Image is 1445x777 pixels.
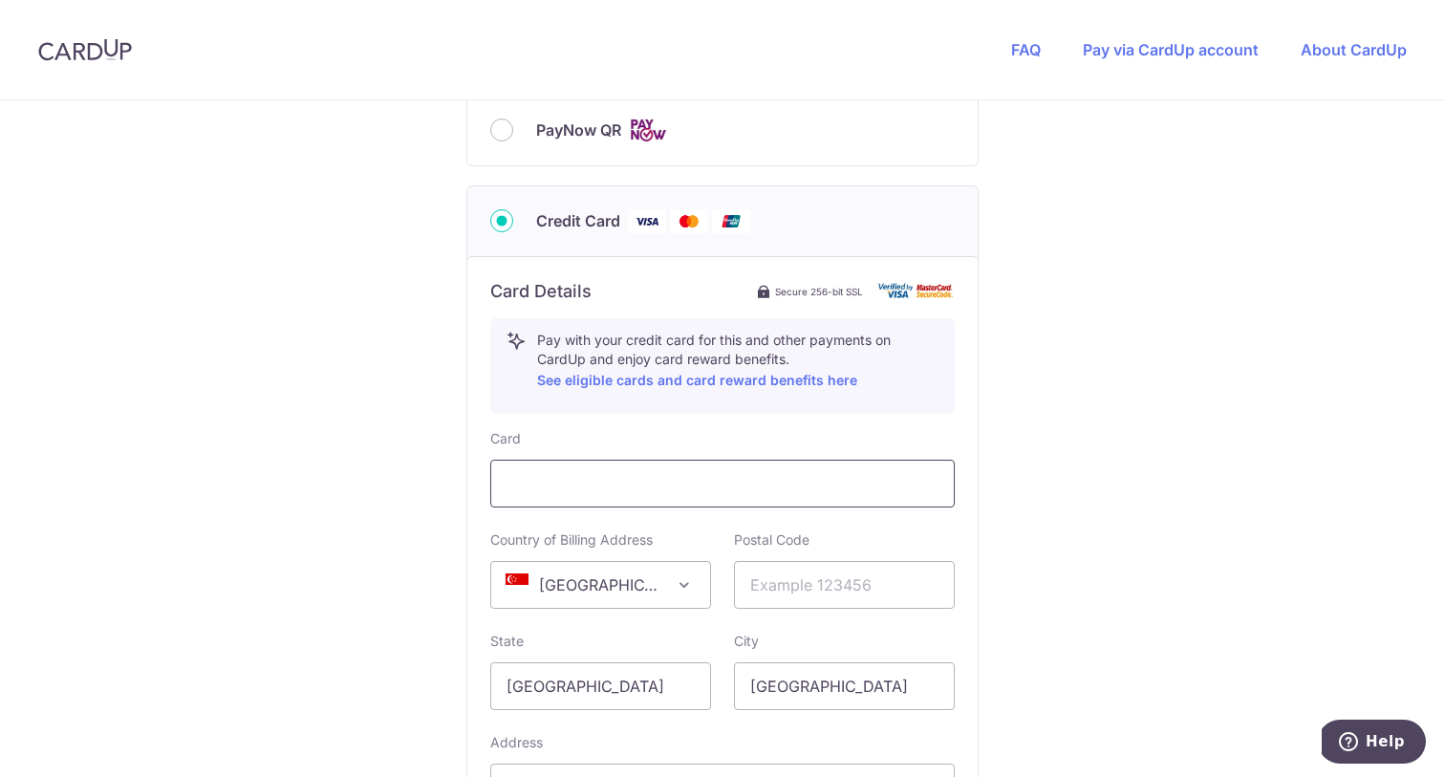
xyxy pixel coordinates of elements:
a: Pay via CardUp account [1083,40,1259,59]
label: State [490,632,524,651]
a: About CardUp [1301,40,1407,59]
label: City [734,632,759,651]
img: Cards logo [629,119,667,142]
iframe: Opens a widget where you can find more information [1322,720,1426,767]
span: Secure 256-bit SSL [775,284,863,299]
input: Example 123456 [734,561,955,609]
div: PayNow QR Cards logo [490,119,955,142]
p: Pay with your credit card for this and other payments on CardUp and enjoy card reward benefits. [537,331,938,392]
img: Mastercard [670,209,708,233]
label: Postal Code [734,530,809,550]
label: Card [490,429,521,448]
label: Address [490,733,543,752]
iframe: Secure card payment input frame [507,472,938,495]
img: CardUp [38,38,132,61]
a: See eligible cards and card reward benefits here [537,372,857,388]
img: Union Pay [712,209,750,233]
div: Credit Card Visa Mastercard Union Pay [490,209,955,233]
img: card secure [878,283,955,299]
span: Credit Card [536,209,620,232]
a: FAQ [1011,40,1041,59]
h6: Card Details [490,280,592,303]
span: PayNow QR [536,119,621,141]
span: Singapore [490,561,711,609]
label: Country of Billing Address [490,530,653,550]
img: Visa [628,209,666,233]
span: Singapore [491,562,710,608]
